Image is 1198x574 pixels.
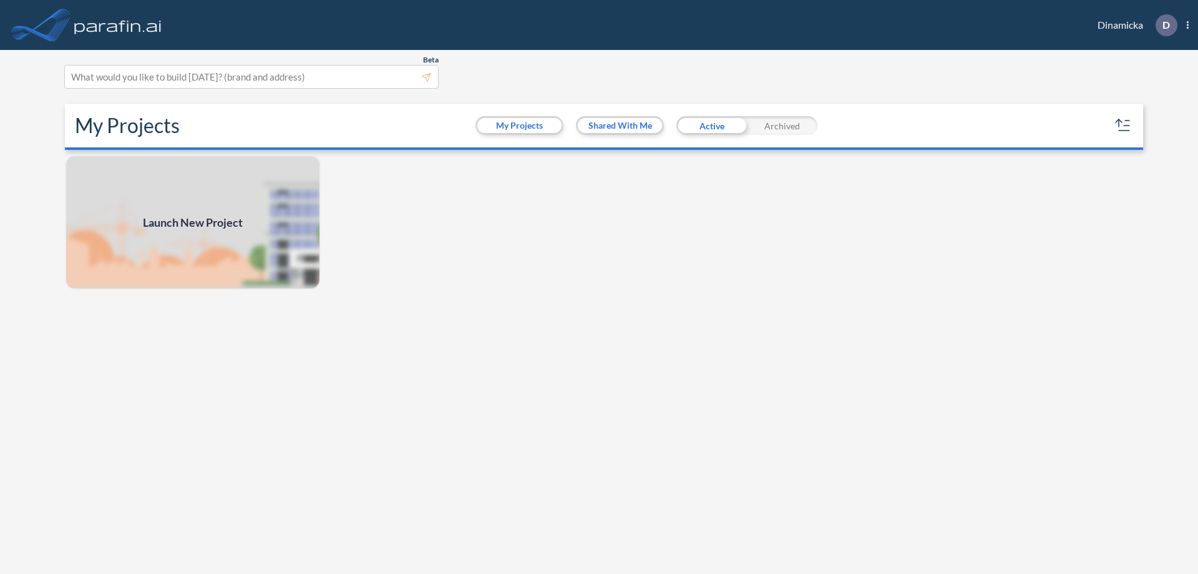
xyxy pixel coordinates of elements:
[143,214,243,231] span: Launch New Project
[65,155,321,290] img: add
[72,12,164,37] img: logo
[477,118,562,133] button: My Projects
[578,118,662,133] button: Shared With Me
[1113,116,1133,136] button: sort
[1162,19,1170,31] p: D
[75,114,180,137] h2: My Projects
[65,155,321,290] a: Launch New Project
[676,116,747,135] div: Active
[747,116,817,135] div: Archived
[1079,14,1189,36] div: Dinamicka
[423,55,439,65] span: Beta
